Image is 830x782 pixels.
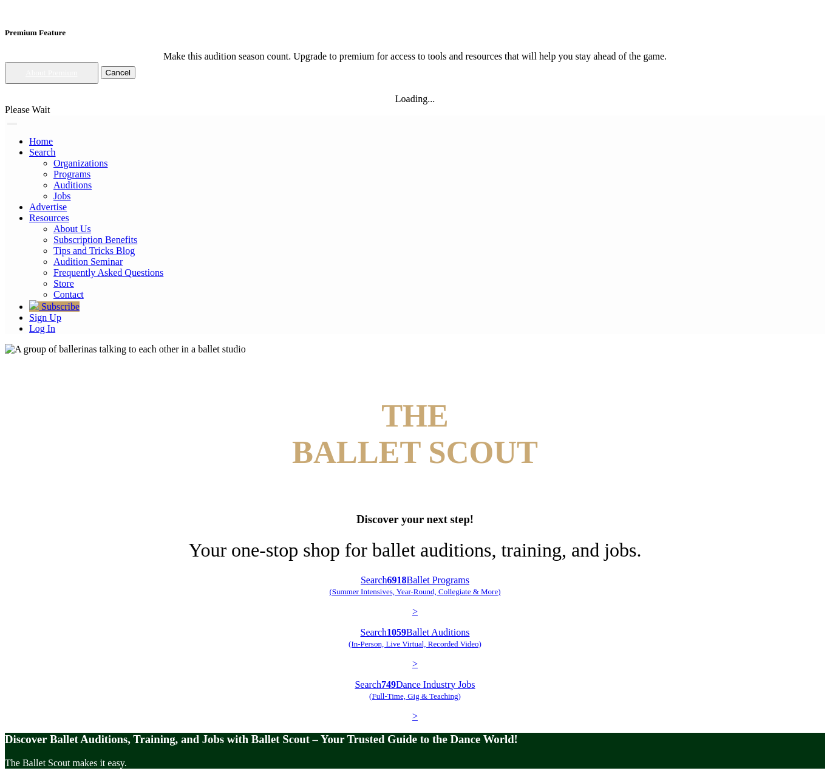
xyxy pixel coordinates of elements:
[5,513,825,526] h3: Discover your next step!
[5,51,825,62] div: Make this audition season count. Upgrade to premium for access to tools and resources that will h...
[29,323,55,334] a: Log In
[29,158,825,202] ul: Resources
[387,575,406,585] b: 6918
[349,639,481,648] span: (In-Person, Live Virtual, Recorded Video)
[5,105,825,115] div: Please Wait
[29,301,80,312] a: Subscribe
[53,256,123,267] a: Audition Seminar
[5,575,825,617] a: Search6918Ballet Programs(Summer Intensives, Year-Round, Collegiate & More)>
[29,300,39,310] img: gem.svg
[5,539,825,561] h1: Your one-stop shop for ballet auditions, training, and jobs.
[5,344,246,355] img: A group of ballerinas talking to each other in a ballet studio
[412,659,418,669] span: >
[53,235,137,245] a: Subscription Benefits
[5,627,825,649] p: Search Ballet Auditions
[53,289,84,300] a: Contact
[53,169,90,179] a: Programs
[395,94,435,104] span: Loading...
[41,301,80,312] span: Subscribe
[5,575,825,597] p: Search Ballet Programs
[5,758,825,769] p: The Ballet Scout makes it easy.
[5,733,825,746] h3: Discover Ballet Auditions, Training, and Jobs with Ballet Scout – Your Trusted Guide to the Dance...
[53,180,92,190] a: Auditions
[29,202,67,212] a: Advertise
[5,679,825,701] p: Search Dance Industry Jobs
[53,224,91,234] a: About Us
[5,627,825,670] a: Search1059Ballet Auditions(In-Person, Live Virtual, Recorded Video) >
[387,627,406,637] b: 1059
[29,312,61,323] a: Sign Up
[412,711,418,721] span: >
[29,224,825,300] ul: Resources
[329,587,500,596] span: (Summer Intensives, Year-Round, Collegiate & More)
[53,278,74,289] a: Store
[7,123,17,125] button: Toggle navigation
[53,191,70,201] a: Jobs
[53,267,163,278] a: Frequently Asked Questions
[26,68,78,77] a: About Premium
[29,147,56,157] a: Search
[412,606,418,617] span: >
[381,679,396,690] b: 749
[5,397,825,470] h4: BALLET SCOUT
[29,136,53,146] a: Home
[53,158,107,168] a: Organizations
[101,66,136,79] button: Cancel
[5,28,825,38] h5: Premium Feature
[29,213,69,223] a: Resources
[369,691,461,701] span: (Full-Time, Gig & Teaching)
[5,679,825,722] a: Search749Dance Industry Jobs(Full-Time, Gig & Teaching) >
[53,245,135,256] a: Tips and Tricks Blog
[381,398,449,433] span: THE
